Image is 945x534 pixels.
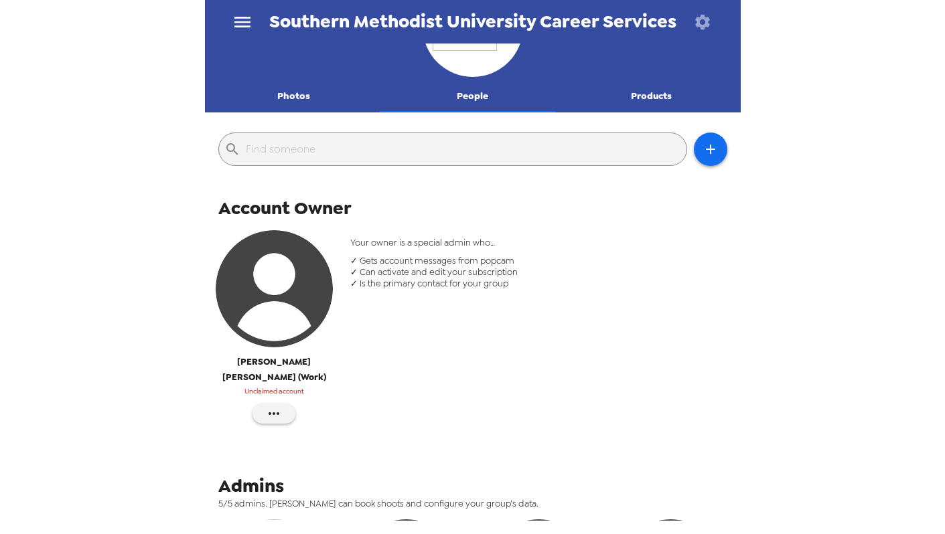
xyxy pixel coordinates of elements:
[218,474,284,498] span: Admins
[350,278,727,289] span: ✓ Is the primary contact for your group
[383,80,562,112] button: People
[205,80,384,112] button: Photos
[244,385,304,397] span: Unclaimed account
[218,196,352,220] span: Account Owner
[212,230,338,404] button: [PERSON_NAME] [PERSON_NAME] (Work)Unclaimed account
[562,80,741,112] button: Products
[350,255,727,266] span: ✓ Gets account messages from popcam
[212,354,338,385] span: [PERSON_NAME] [PERSON_NAME] (Work)
[218,498,737,509] span: 5/5 admins. [PERSON_NAME] can book shoots and configure your group’s data.
[350,266,727,278] span: ✓ Can activate and edit your subscription
[350,237,727,248] span: Your owner is a special admin who…
[246,139,681,160] input: Find someone
[269,13,676,31] span: Southern Methodist University Career Services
